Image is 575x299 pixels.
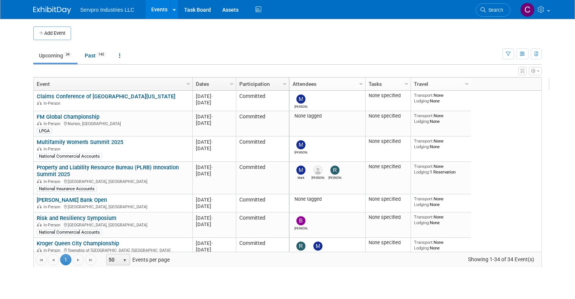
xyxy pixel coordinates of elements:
[196,240,232,246] div: [DATE]
[414,214,468,225] div: None None
[414,202,430,207] span: Lodging:
[414,196,434,201] span: Transport:
[312,175,325,180] div: Anthony Zubrick
[236,194,289,212] td: Committed
[196,113,232,120] div: [DATE]
[294,104,308,108] div: Matt Bardasian
[414,144,430,149] span: Lodging:
[122,257,128,263] span: select
[185,81,191,87] span: Column Settings
[358,81,364,87] span: Column Settings
[296,166,305,175] img: Mark Bristol
[476,3,510,17] a: Search
[43,204,63,209] span: In-Person
[294,175,308,180] div: Mark Bristol
[414,119,430,124] span: Lodging:
[37,204,42,208] img: In-Person Event
[211,114,213,119] span: -
[43,147,63,152] span: In-Person
[414,93,434,98] span: Transport:
[296,216,305,225] img: Brian Donnelly
[37,203,189,210] div: [GEOGRAPHIC_DATA], [GEOGRAPHIC_DATA]
[414,98,430,104] span: Lodging:
[196,99,232,106] div: [DATE]
[196,203,232,209] div: [DATE]
[60,254,71,265] span: 1
[486,7,503,13] span: Search
[33,6,71,14] img: ExhibitDay
[369,77,406,90] a: Tasks
[236,212,289,238] td: Committed
[196,93,232,99] div: [DATE]
[73,254,84,265] a: Go to the next page
[37,120,189,127] div: Norton, [GEOGRAPHIC_DATA]
[211,139,213,145] span: -
[464,81,470,87] span: Column Settings
[294,251,308,256] div: Rick Dubois
[196,197,232,203] div: [DATE]
[37,215,116,222] a: Risk and Resiliency Symposium
[294,149,308,154] div: Maria Robertson
[293,77,360,90] a: Attendees
[414,196,468,207] div: None None
[196,77,231,90] a: Dates
[236,136,289,162] td: Committed
[403,81,409,87] span: Column Settings
[236,238,289,258] td: Committed
[330,166,339,175] img: Rick Dubois
[296,140,305,149] img: Maria Robertson
[88,257,94,263] span: Go to the last page
[97,254,177,265] span: Events per page
[414,138,434,144] span: Transport:
[236,91,289,111] td: Committed
[414,113,434,118] span: Transport:
[196,139,232,145] div: [DATE]
[48,254,59,265] a: Go to the previous page
[37,153,102,159] div: National Commercial Accounts
[369,214,408,220] div: None specified
[43,223,63,228] span: In-Person
[369,93,408,99] div: None specified
[37,113,99,120] a: FM Global Championship
[196,145,232,152] div: [DATE]
[414,77,466,90] a: Travel
[414,220,430,225] span: Lodging:
[414,164,434,169] span: Transport:
[85,254,96,265] a: Go to the last page
[463,77,471,89] a: Column Settings
[43,179,63,184] span: In-Person
[37,121,42,125] img: In-Person Event
[403,77,411,89] a: Column Settings
[107,254,119,265] span: 50
[37,179,42,183] img: In-Person Event
[38,257,44,263] span: Go to the first page
[312,251,325,256] div: Mark Bristol
[228,77,236,89] a: Column Settings
[211,215,213,221] span: -
[282,81,288,87] span: Column Settings
[37,247,189,253] div: Township of [GEOGRAPHIC_DATA], [GEOGRAPHIC_DATA]
[80,7,134,13] span: Servpro Industries LLC
[520,3,535,17] img: Chris Chassagneux
[414,138,468,149] div: None None
[36,254,47,265] a: Go to the first page
[313,242,322,251] img: Mark Bristol
[293,196,363,202] div: None tagged
[293,113,363,119] div: None tagged
[239,77,284,90] a: Participation
[37,164,179,178] a: Property and Liability Resource Bureau (PLRB) Innovation Summit 2025
[50,257,56,263] span: Go to the previous page
[37,147,42,150] img: In-Person Event
[296,242,305,251] img: Rick Dubois
[229,81,235,87] span: Column Settings
[211,197,213,203] span: -
[37,93,175,100] a: Claims Conference of [GEOGRAPHIC_DATA][US_STATE]
[37,101,42,105] img: In-Person Event
[43,248,63,253] span: In-Person
[414,113,468,124] div: None None
[369,138,408,144] div: None specified
[369,240,408,246] div: None specified
[64,52,72,57] span: 34
[414,214,434,220] span: Transport:
[37,229,102,235] div: National Commercial Accounts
